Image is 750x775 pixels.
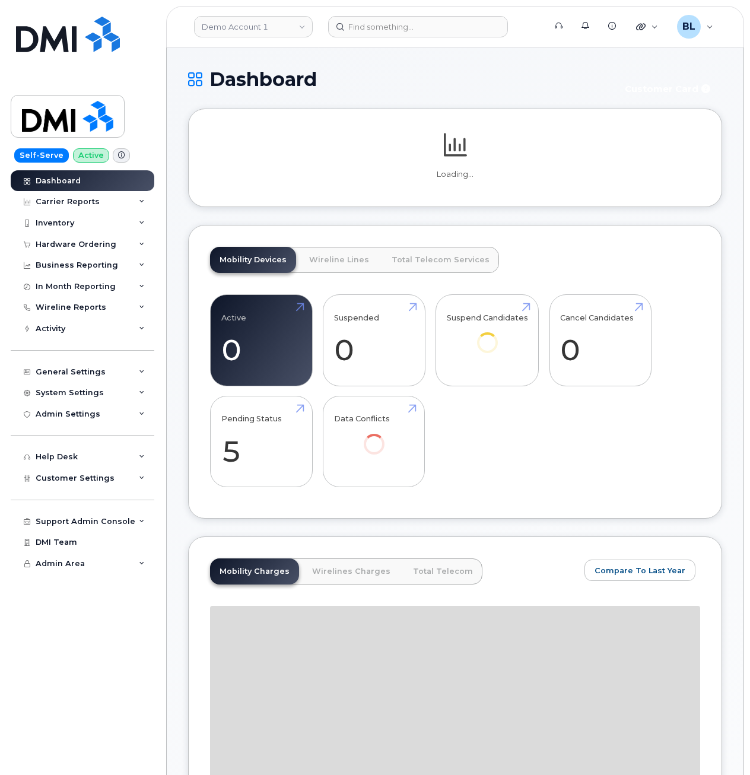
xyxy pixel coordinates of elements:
[595,565,685,576] span: Compare To Last Year
[303,558,400,585] a: Wirelines Charges
[382,247,499,273] a: Total Telecom Services
[188,69,609,90] h1: Dashboard
[615,78,722,99] button: Customer Card
[334,301,414,380] a: Suspended 0
[210,169,700,180] p: Loading...
[210,558,299,585] a: Mobility Charges
[403,558,482,585] a: Total Telecom
[584,560,695,581] button: Compare To Last Year
[221,402,301,481] a: Pending Status 5
[334,402,414,471] a: Data Conflicts
[300,247,379,273] a: Wireline Lines
[210,247,296,273] a: Mobility Devices
[221,301,301,380] a: Active 0
[447,301,528,370] a: Suspend Candidates
[560,301,640,380] a: Cancel Candidates 0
